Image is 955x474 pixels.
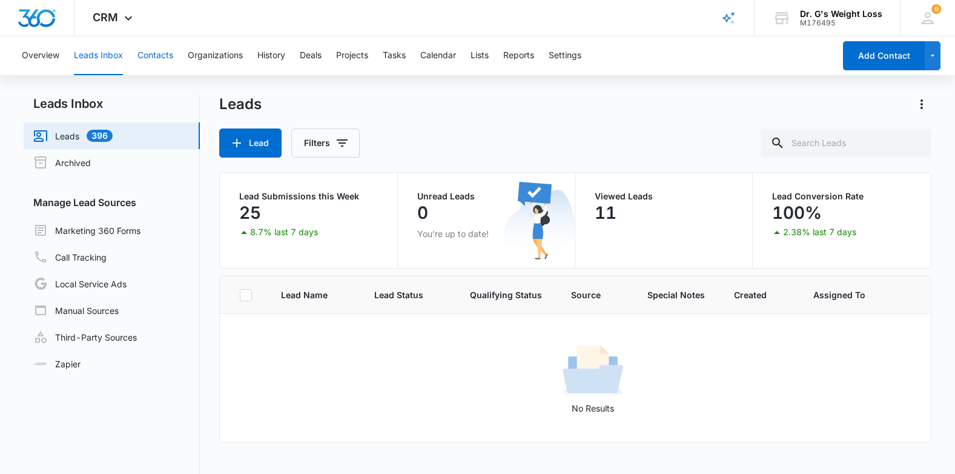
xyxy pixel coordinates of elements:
[417,227,555,240] p: You’re up to date!
[549,36,581,75] button: Settings
[417,203,428,222] p: 0
[772,192,911,201] p: Lead Conversion Rate
[931,4,941,14] span: 9
[33,330,137,344] a: Third-Party Sources
[188,36,243,75] button: Organizations
[761,129,931,158] input: Search Leads
[417,192,555,201] p: Unread Leads
[219,129,282,158] button: Lead
[734,289,767,301] span: Created
[33,276,127,291] a: Local Service Ads
[33,155,91,170] a: Archived
[33,303,119,318] a: Manual Sources
[383,36,406,75] button: Tasks
[74,36,123,75] button: Leads Inbox
[420,36,456,75] button: Calendar
[772,203,822,222] p: 100%
[843,41,925,70] button: Add Contact
[647,289,705,301] span: Special Notes
[595,192,733,201] p: Viewed Leads
[281,289,328,301] span: Lead Name
[24,195,200,210] h3: Manage Lead Sources
[800,19,882,27] div: account id
[503,36,534,75] button: Reports
[250,228,318,236] p: 8.7% last 7 days
[595,203,616,222] p: 11
[912,95,931,114] button: Actions
[571,289,601,301] span: Source
[33,250,107,264] a: Call Tracking
[336,36,368,75] button: Projects
[300,36,322,75] button: Deals
[137,36,173,75] button: Contacts
[374,289,423,301] span: Lead Status
[219,95,262,113] h1: Leads
[93,11,118,24] span: CRM
[470,289,542,301] span: Qualifying Status
[22,36,59,75] button: Overview
[813,289,865,301] span: Assigned To
[33,129,113,143] a: Leads396
[33,358,81,370] a: Zapier
[257,36,285,75] button: History
[800,9,882,19] div: account name
[239,203,261,222] p: 25
[563,341,623,402] img: No Results
[239,192,377,201] p: Lead Submissions this Week
[291,129,360,158] button: Filters
[33,223,140,238] a: Marketing 360 Forms
[931,4,941,14] div: notifications count
[471,36,489,75] button: Lists
[24,95,200,113] h2: Leads Inbox
[783,228,856,236] p: 2.38% last 7 days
